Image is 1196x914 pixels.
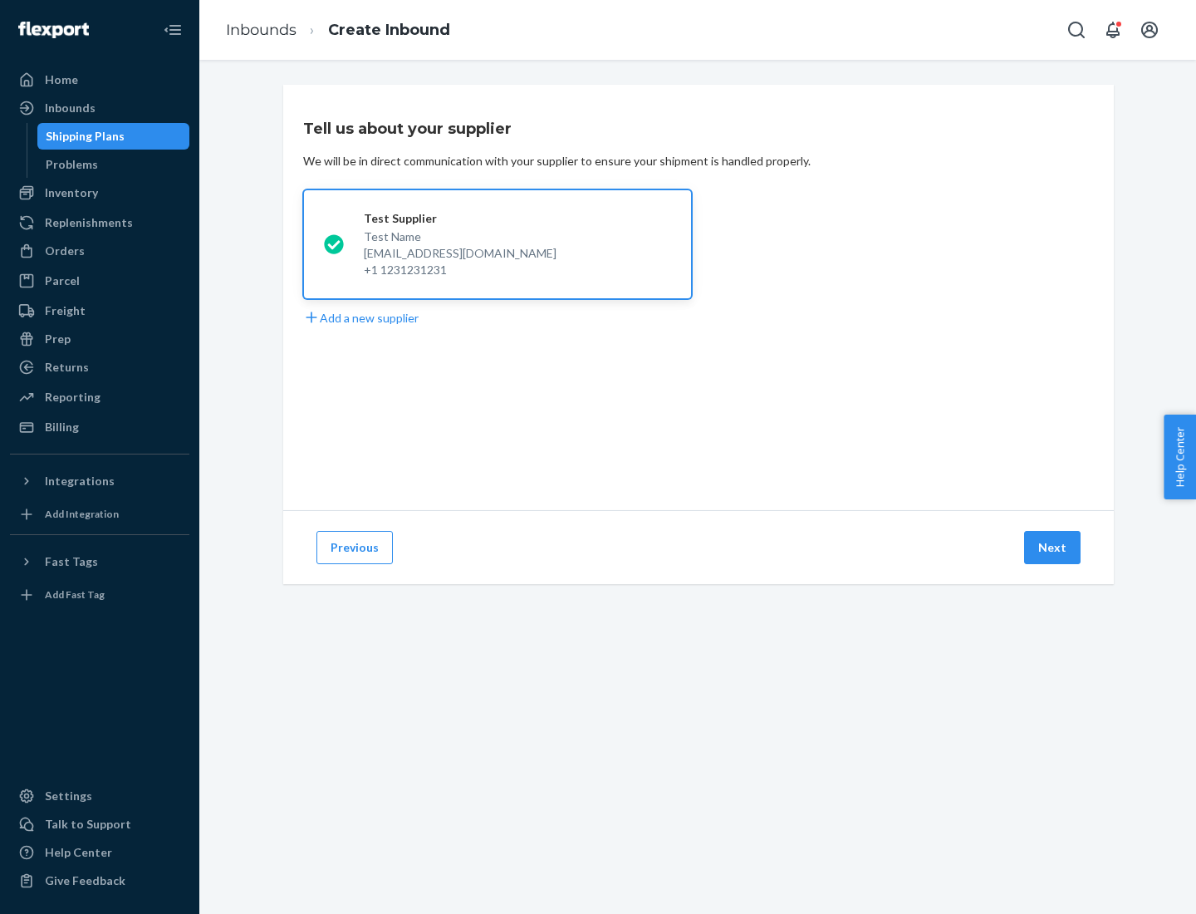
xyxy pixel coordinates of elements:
a: Home [10,66,189,93]
a: Billing [10,414,189,440]
div: We will be in direct communication with your supplier to ensure your shipment is handled properly. [303,153,811,170]
a: Inbounds [10,95,189,121]
a: Orders [10,238,189,264]
h3: Tell us about your supplier [303,118,512,140]
a: Shipping Plans [37,123,190,150]
div: Talk to Support [45,816,131,833]
div: Shipping Plans [46,128,125,145]
button: Add a new supplier [303,309,419,327]
div: Replenishments [45,214,133,231]
button: Help Center [1164,415,1196,499]
a: Add Fast Tag [10,582,189,608]
div: Fast Tags [45,553,98,570]
div: Reporting [45,389,100,405]
div: Add Fast Tag [45,587,105,602]
a: Problems [37,151,190,178]
a: Parcel [10,268,189,294]
div: Inventory [45,184,98,201]
div: Add Integration [45,507,119,521]
a: Returns [10,354,189,381]
a: Add Integration [10,501,189,528]
div: Integrations [45,473,115,489]
div: Parcel [45,273,80,289]
div: Settings [45,788,92,804]
div: Billing [45,419,79,435]
a: Inbounds [226,21,297,39]
button: Give Feedback [10,867,189,894]
div: Give Feedback [45,872,125,889]
div: Prep [45,331,71,347]
button: Close Navigation [156,13,189,47]
a: Settings [10,783,189,809]
a: Prep [10,326,189,352]
button: Integrations [10,468,189,494]
a: Help Center [10,839,189,866]
ol: breadcrumbs [213,6,463,55]
div: Home [45,71,78,88]
button: Next [1024,531,1081,564]
a: Freight [10,297,189,324]
button: Fast Tags [10,548,189,575]
div: Help Center [45,844,112,861]
button: Open account menu [1133,13,1166,47]
div: Freight [45,302,86,319]
div: Orders [45,243,85,259]
img: Flexport logo [18,22,89,38]
a: Inventory [10,179,189,206]
div: Returns [45,359,89,376]
div: Inbounds [45,100,96,116]
a: Reporting [10,384,189,410]
a: Talk to Support [10,811,189,838]
button: Open Search Box [1060,13,1093,47]
a: Replenishments [10,209,189,236]
a: Create Inbound [328,21,450,39]
button: Open notifications [1096,13,1130,47]
button: Previous [316,531,393,564]
div: Problems [46,156,98,173]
